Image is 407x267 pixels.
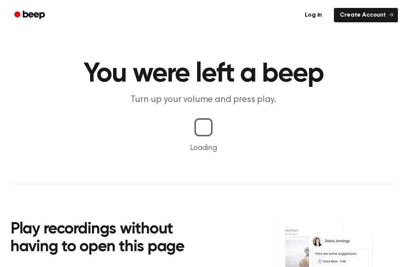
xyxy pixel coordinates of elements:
a: Log in [297,6,329,24]
h1: You were left a beep [11,60,396,88]
p: Loading [9,142,398,154]
h2: Play recordings without having to open this page [11,221,214,256]
a: Beep [9,8,52,23]
p: Turn up your volume and press play. [59,94,348,106]
a: Create Account [334,8,398,22]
